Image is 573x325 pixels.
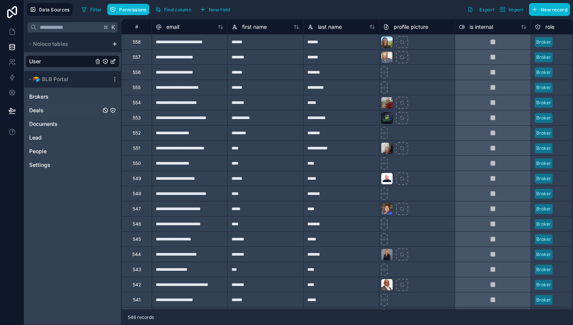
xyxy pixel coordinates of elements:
span: New record [541,7,567,13]
span: email [166,23,179,31]
span: K [111,25,116,30]
div: Broker [536,160,551,167]
div: 548 [133,191,141,197]
div: 542 [133,282,141,288]
div: 546 [133,221,141,227]
button: New field [197,4,233,15]
div: Broker [536,84,551,91]
span: 546 records [128,314,154,320]
span: last name [318,23,342,31]
div: 545 [133,236,141,242]
div: 557 [133,54,141,60]
button: Filter [78,4,105,15]
button: Data Sources [27,3,72,16]
div: 558 [133,39,141,45]
div: 543 [133,267,141,273]
span: Permissions [119,7,146,13]
div: Broker [536,175,551,182]
span: is internal [470,23,493,31]
div: 553 [133,115,141,121]
div: Broker [536,266,551,273]
button: Permissions [107,4,149,15]
a: New record [526,3,570,16]
div: Broker [536,69,551,76]
a: Permissions [107,4,152,15]
div: 547 [133,206,141,212]
span: Find column [164,7,191,13]
button: Import [497,3,526,16]
span: Import [509,7,523,13]
div: Broker [536,221,551,228]
div: Broker [536,251,551,258]
div: 555 [133,85,141,91]
div: Broker [536,130,551,137]
div: Broker [536,54,551,61]
button: New record [529,3,570,16]
div: 554 [133,100,141,106]
div: 544 [132,251,141,257]
div: 549 [133,176,141,182]
div: Broker [536,236,551,243]
span: Data Sources [39,7,70,13]
span: Export [479,7,494,13]
div: 550 [133,160,141,166]
span: New field [209,7,230,13]
div: 552 [133,130,141,136]
div: Broker [536,281,551,288]
div: Broker [536,145,551,152]
span: profile picture [394,23,428,31]
div: 541 [133,297,141,303]
span: Filter [90,7,102,13]
div: # [127,24,146,30]
div: Broker [536,190,551,197]
div: Broker [536,297,551,303]
div: Broker [536,206,551,212]
div: 556 [133,69,141,75]
span: first name [242,23,267,31]
div: Broker [536,39,551,46]
div: 551 [133,145,140,151]
div: Broker [536,99,551,106]
button: Export [465,3,497,16]
button: Find column [152,4,194,15]
div: Broker [536,115,551,121]
span: role [545,23,554,31]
